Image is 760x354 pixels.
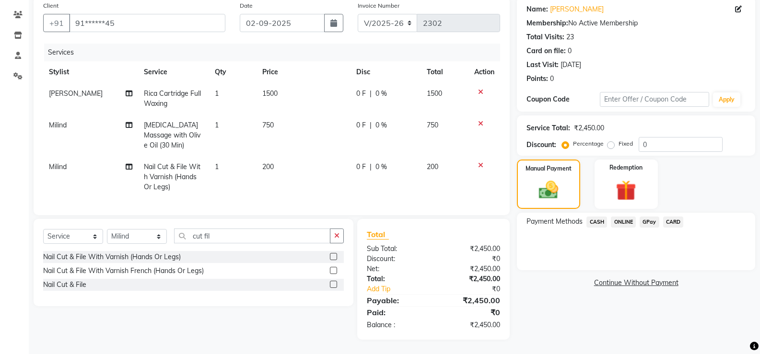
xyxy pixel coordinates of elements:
[360,307,433,318] div: Paid:
[370,89,372,99] span: |
[49,89,103,98] span: [PERSON_NAME]
[69,14,225,32] input: Search by Name/Mobile/Email/Code
[351,61,421,83] th: Disc
[215,121,219,129] span: 1
[360,320,433,330] div: Balance :
[468,61,500,83] th: Action
[609,178,643,203] img: _gift.svg
[262,89,278,98] span: 1500
[44,44,507,61] div: Services
[427,162,438,171] span: 200
[43,252,181,262] div: Nail Cut & File With Varnish (Hands Or Legs)
[144,89,201,108] span: Rica Cartridge Full Waxing
[375,89,387,99] span: 0 %
[433,295,507,306] div: ₹2,450.00
[561,60,581,70] div: [DATE]
[550,4,604,14] a: [PERSON_NAME]
[433,254,507,264] div: ₹0
[663,217,684,228] span: CARD
[262,121,274,129] span: 750
[533,179,564,201] img: _cash.svg
[427,121,438,129] span: 750
[240,1,253,10] label: Date
[43,14,70,32] button: +91
[526,32,564,42] div: Total Visits:
[49,121,67,129] span: Milind
[209,61,257,83] th: Qty
[360,295,433,306] div: Payable:
[360,264,433,274] div: Net:
[360,284,446,294] a: Add Tip
[370,162,372,172] span: |
[550,74,554,84] div: 0
[43,266,204,276] div: Nail Cut & File With Varnish French (Hands Or Legs)
[446,284,507,294] div: ₹0
[358,1,399,10] label: Invoice Number
[611,217,636,228] span: ONLINE
[49,162,67,171] span: Milind
[375,120,387,130] span: 0 %
[526,140,556,150] div: Discount:
[215,162,219,171] span: 1
[713,92,740,107] button: Apply
[433,274,507,284] div: ₹2,450.00
[566,32,574,42] div: 23
[262,162,274,171] span: 200
[370,120,372,130] span: |
[356,162,366,172] span: 0 F
[375,162,387,172] span: 0 %
[433,320,507,330] div: ₹2,450.00
[519,278,753,288] a: Continue Without Payment
[433,244,507,254] div: ₹2,450.00
[526,217,583,227] span: Payment Methods
[526,46,566,56] div: Card on file:
[568,46,572,56] div: 0
[257,61,351,83] th: Price
[427,89,442,98] span: 1500
[360,254,433,264] div: Discount:
[526,60,559,70] div: Last Visit:
[526,18,568,28] div: Membership:
[356,120,366,130] span: 0 F
[356,89,366,99] span: 0 F
[433,307,507,318] div: ₹0
[360,274,433,284] div: Total:
[609,163,643,172] label: Redemption
[640,217,659,228] span: GPay
[526,164,572,173] label: Manual Payment
[360,244,433,254] div: Sub Total:
[138,61,209,83] th: Service
[526,4,548,14] div: Name:
[574,123,604,133] div: ₹2,450.00
[43,1,58,10] label: Client
[619,139,633,148] label: Fixed
[144,121,200,149] span: [MEDICAL_DATA] Massage with Olive Oil (30 Min)
[421,61,468,83] th: Total
[600,92,709,107] input: Enter Offer / Coupon Code
[526,18,746,28] div: No Active Membership
[586,217,607,228] span: CASH
[433,264,507,274] div: ₹2,450.00
[573,139,604,148] label: Percentage
[367,229,389,240] span: Total
[526,94,599,104] div: Coupon Code
[215,89,219,98] span: 1
[174,228,330,243] input: Search or Scan
[144,162,200,191] span: Nail Cut & File With Varnish (Hands Or Legs)
[43,280,86,290] div: Nail Cut & File
[526,123,570,133] div: Service Total:
[43,61,138,83] th: Stylist
[526,74,548,84] div: Points:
